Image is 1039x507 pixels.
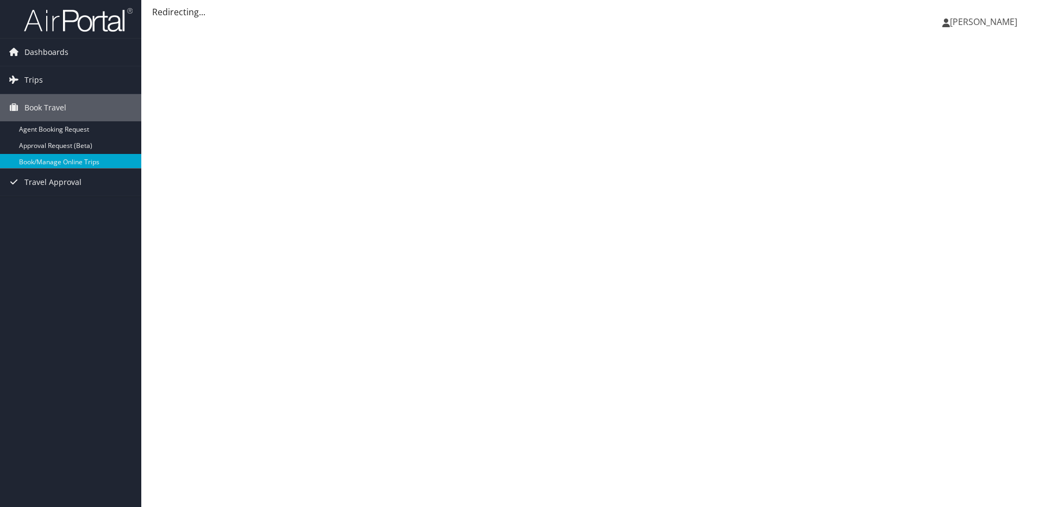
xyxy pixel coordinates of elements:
[942,5,1028,38] a: [PERSON_NAME]
[24,66,43,94] span: Trips
[24,39,68,66] span: Dashboards
[24,7,133,33] img: airportal-logo.png
[24,169,82,196] span: Travel Approval
[152,5,1028,18] div: Redirecting...
[24,94,66,121] span: Book Travel
[950,16,1017,28] span: [PERSON_NAME]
